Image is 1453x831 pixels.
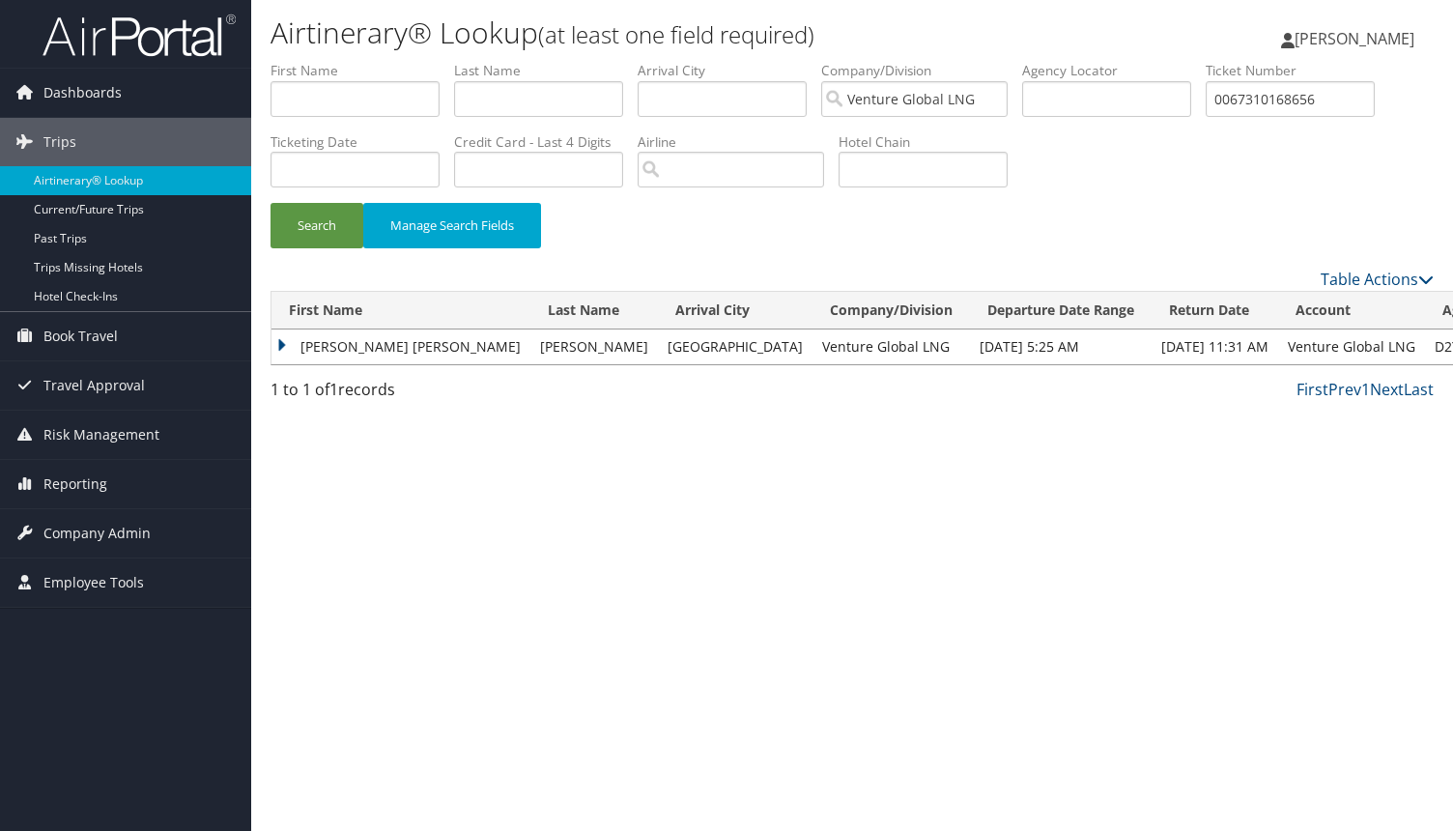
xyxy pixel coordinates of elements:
span: Employee Tools [43,559,144,607]
span: 1 [329,379,338,400]
label: Airline [638,132,839,152]
td: [GEOGRAPHIC_DATA] [658,330,812,364]
a: Next [1370,379,1404,400]
span: Risk Management [43,411,159,459]
th: Account: activate to sort column ascending [1278,292,1425,330]
th: Return Date: activate to sort column ascending [1152,292,1278,330]
td: [DATE] 5:25 AM [970,330,1152,364]
span: Company Admin [43,509,151,558]
div: 1 to 1 of records [271,378,540,411]
label: Last Name [454,61,638,80]
a: Table Actions [1321,269,1434,290]
a: First [1296,379,1328,400]
a: Last [1404,379,1434,400]
button: Search [271,203,363,248]
button: Manage Search Fields [363,203,541,248]
label: Credit Card - Last 4 Digits [454,132,638,152]
a: Prev [1328,379,1361,400]
span: Reporting [43,460,107,508]
label: Ticketing Date [271,132,454,152]
label: Ticket Number [1206,61,1389,80]
span: Travel Approval [43,361,145,410]
label: Agency Locator [1022,61,1206,80]
h1: Airtinerary® Lookup [271,13,1046,53]
small: (at least one field required) [538,18,814,50]
th: First Name: activate to sort column ascending [271,292,530,330]
th: Departure Date Range: activate to sort column ascending [970,292,1152,330]
span: Trips [43,118,76,166]
label: Hotel Chain [839,132,1022,152]
span: [PERSON_NAME] [1295,28,1414,49]
th: Last Name: activate to sort column ascending [530,292,658,330]
th: Company/Division [812,292,970,330]
td: [PERSON_NAME] [530,330,658,364]
label: Arrival City [638,61,821,80]
a: [PERSON_NAME] [1281,10,1434,68]
td: Venture Global LNG [812,330,970,364]
label: Company/Division [821,61,1022,80]
th: Arrival City: activate to sort column ascending [658,292,812,330]
span: Dashboards [43,69,122,117]
a: 1 [1361,379,1370,400]
td: Venture Global LNG [1278,330,1425,364]
td: [DATE] 11:31 AM [1152,330,1278,364]
td: [PERSON_NAME] [PERSON_NAME] [271,330,530,364]
span: Book Travel [43,312,118,360]
label: First Name [271,61,454,80]
img: airportal-logo.png [43,13,236,58]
